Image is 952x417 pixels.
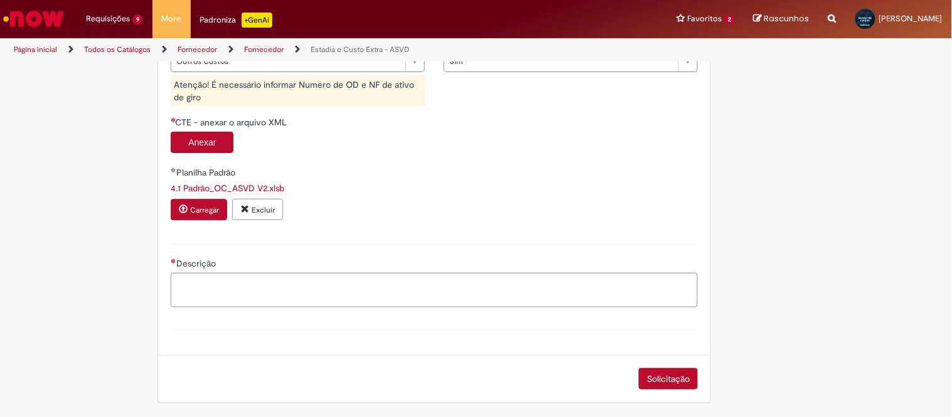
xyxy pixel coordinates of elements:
span: Descrição [176,258,218,269]
button: Carregar anexo de Planilha Padrão Required [171,199,227,220]
button: Anexar [171,132,233,153]
span: Obrigatório Preenchido [171,167,176,172]
p: +GenAi [242,13,272,28]
button: Solicitação [639,368,698,389]
small: Carregar [190,205,219,215]
span: Campo obrigatório [171,117,175,122]
textarea: Descrição [171,273,698,307]
span: Requisições [86,13,130,25]
img: ServiceNow [1,6,66,31]
span: Necessários [171,258,176,263]
span: [PERSON_NAME] [879,13,943,24]
a: Estadia e Custo Extra - ASVD [311,45,409,55]
div: Atenção! É necessário informar Numero de OD e NF de ativo de giro [171,75,425,107]
button: Excluir anexo 4.1 Padrão_OC_ASVD V2.xlsb [232,199,283,220]
span: More [162,13,181,25]
a: Página inicial [14,45,57,55]
span: Planilha Padrão [176,167,238,178]
a: Todos os Catálogos [84,45,151,55]
a: Fornecedor [244,45,284,55]
div: Padroniza [200,13,272,28]
span: 2 [724,14,735,25]
a: Rascunhos [754,13,810,25]
small: Excluir [252,205,275,215]
span: Favoritos [687,13,722,25]
span: Outros Custos [176,51,399,71]
span: Rascunhos [764,13,810,24]
span: Sim [449,51,672,71]
a: Download de 4.1 Padrão_OC_ASVD V2.xlsb [171,182,284,194]
span: 9 [132,14,143,25]
ul: Trilhas de página [9,38,625,61]
span: CTE - anexar o arquivo XML [175,117,289,128]
a: Fornecedor [178,45,217,55]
